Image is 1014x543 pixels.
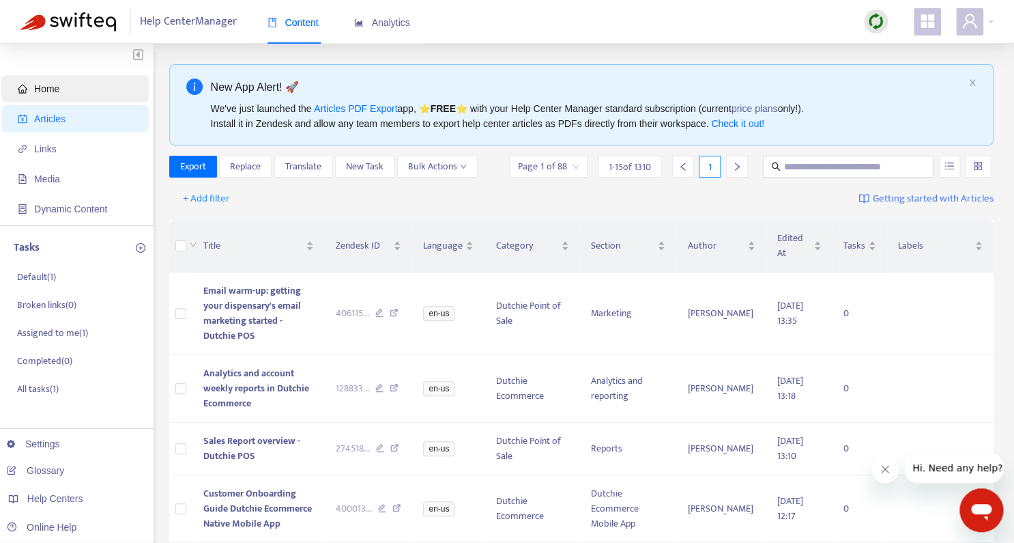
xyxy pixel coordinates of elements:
[777,433,803,464] span: [DATE] 13:10
[423,501,454,516] span: en-us
[423,306,454,321] span: en-us
[676,220,766,273] th: Author
[7,438,60,449] a: Settings
[186,79,203,95] span: info-circle
[219,156,272,178] button: Replace
[173,188,240,210] button: + Add filter
[267,17,319,28] span: Content
[873,191,994,207] span: Getting started with Articles
[180,159,206,174] span: Export
[484,220,579,273] th: Category
[17,326,88,340] p: Assigned to me ( 1 )
[959,488,1003,532] iframe: Button to launch messaging window
[777,298,803,329] span: [DATE] 13:35
[867,13,884,30] img: sync.dc5367851b00ba804db3.png
[136,243,145,253] span: plus-circle
[580,355,677,423] td: Analytics and reporting
[34,143,57,154] span: Links
[17,354,72,368] p: Completed ( 0 )
[346,159,383,174] span: New Task
[731,103,778,114] a: price plans
[484,355,579,423] td: Dutchie Ecommerce
[325,220,413,273] th: Zendesk ID
[34,204,107,214] span: Dynamic Content
[18,84,27,94] span: home
[843,238,865,253] span: Tasks
[169,156,217,178] button: Export
[203,433,300,464] span: Sales Report overview - Dutchie POS
[314,103,397,114] a: Articles PDF Export
[939,156,960,178] button: unordered-list
[580,220,677,273] th: Section
[408,159,467,174] span: Bulk Actions
[832,355,887,423] td: 0
[336,501,372,516] span: 400013 ...
[34,113,66,124] span: Articles
[7,465,64,476] a: Glossary
[832,423,887,475] td: 0
[17,298,76,312] p: Broken links ( 0 )
[34,173,60,184] span: Media
[354,17,410,28] span: Analytics
[732,162,742,171] span: right
[676,273,766,355] td: [PERSON_NAME]
[676,355,766,423] td: [PERSON_NAME]
[20,12,116,31] img: Swifteq
[336,441,370,456] span: 274518 ...
[140,9,237,35] span: Help Center Manager
[183,191,230,207] span: + Add filter
[858,193,869,204] img: image-link
[944,161,954,171] span: unordered-list
[898,238,972,253] span: Labels
[203,238,303,253] span: Title
[968,79,976,87] button: close
[777,493,803,524] span: [DATE] 12:17
[18,204,27,214] span: container
[18,174,27,184] span: file-image
[777,373,803,404] span: [DATE] 13:18
[484,423,579,475] td: Dutchie Point of Sale
[189,240,197,249] span: down
[285,159,321,174] span: Translate
[687,238,744,253] span: Author
[14,240,40,256] p: Tasks
[771,162,781,171] span: search
[412,220,484,273] th: Language
[230,159,261,174] span: Replace
[423,381,454,396] span: en-us
[484,273,579,355] td: Dutchie Point of Sale
[34,83,59,94] span: Home
[203,486,312,531] span: Customer Onboarding Guide Dutchie Ecommerce Native Mobile App
[580,475,677,543] td: Dutchie Ecommerce Mobile App
[203,283,301,344] span: Email warm-up: getting your dispensary's email marketing started - Dutchie POS
[678,162,688,171] span: left
[267,18,277,27] span: book
[335,156,394,178] button: New Task
[18,144,27,154] span: link
[871,456,899,483] iframe: Close message
[397,156,478,178] button: Bulk Actionsdown
[354,18,364,27] span: area-chart
[192,220,325,273] th: Title
[766,220,832,273] th: Edited At
[699,156,721,178] div: 1
[676,423,766,475] td: [PERSON_NAME]
[336,381,369,396] span: 128833 ...
[27,493,83,504] span: Help Centers
[460,163,467,170] span: down
[484,475,579,543] td: Dutchie Ecommerce
[832,273,887,355] td: 0
[211,101,964,131] div: We've just launched the app, ⭐ ⭐️ with your Help Center Manager standard subscription (current on...
[711,118,764,129] a: Check it out!
[211,79,964,96] div: New App Alert! 🚀
[495,238,557,253] span: Category
[423,441,454,456] span: en-us
[904,453,1003,483] iframe: Message from company
[676,475,766,543] td: [PERSON_NAME]
[336,238,391,253] span: Zendesk ID
[580,423,677,475] td: Reports
[832,475,887,543] td: 0
[858,188,994,210] a: Getting started with Articles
